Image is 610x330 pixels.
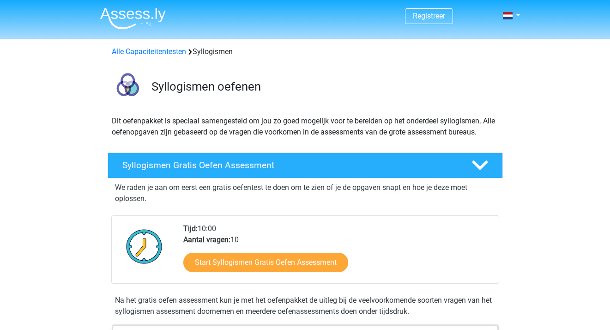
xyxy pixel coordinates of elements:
[111,295,499,317] div: Na het gratis oefen assessment kun je met het oefenpakket de uitleg bij de veelvoorkomende soorte...
[121,223,168,269] img: Klok
[183,235,230,244] b: Aantal vragen:
[183,224,198,233] b: Tijd:
[115,182,495,204] p: We raden je aan om eerst een gratis oefentest te doen om te zien of je de opgaven snapt en hoe je...
[108,68,147,108] img: syllogismen
[112,116,499,138] p: Dit oefenpakket is speciaal samengesteld om jou zo goed mogelijk voor te bereiden op het onderdee...
[112,47,186,56] a: Alle Capaciteitentesten
[151,79,495,94] h3: Syllogismen oefenen
[104,153,507,178] a: Syllogismen Gratis Oefen Assessment
[100,7,166,29] img: Assessly
[108,46,502,57] div: Syllogismen
[413,12,445,20] a: Registreer
[122,160,457,171] h4: Syllogismen Gratis Oefen Assessment
[176,223,498,283] div: 10:00 10
[183,253,348,272] a: Start Syllogismen Gratis Oefen Assessment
